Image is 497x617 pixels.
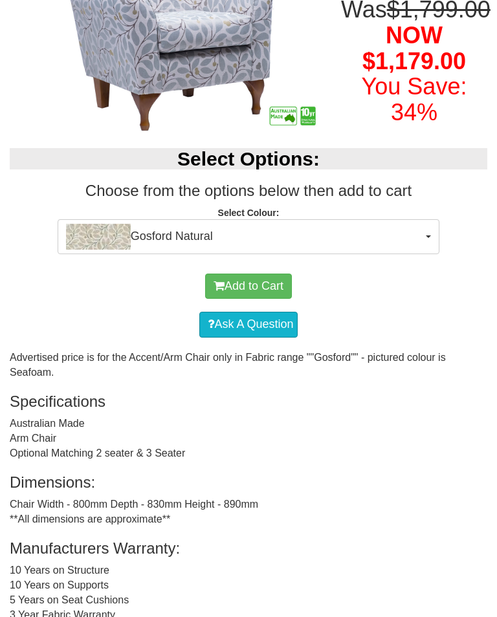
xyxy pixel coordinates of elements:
[10,182,487,199] h3: Choose from the options below then add to cart
[10,393,487,410] h3: Specifications
[66,224,423,250] span: Gosford Natural
[177,148,320,169] b: Select Options:
[362,22,466,74] span: NOW $1,179.00
[58,219,439,254] button: Gosford NaturalGosford Natural
[10,540,487,557] h3: Manufacturers Warranty:
[66,224,131,250] img: Gosford Natural
[10,474,487,491] h3: Dimensions:
[218,208,280,218] strong: Select Colour:
[205,274,292,299] button: Add to Cart
[362,73,467,125] font: You Save: 34%
[199,312,297,338] a: Ask A Question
